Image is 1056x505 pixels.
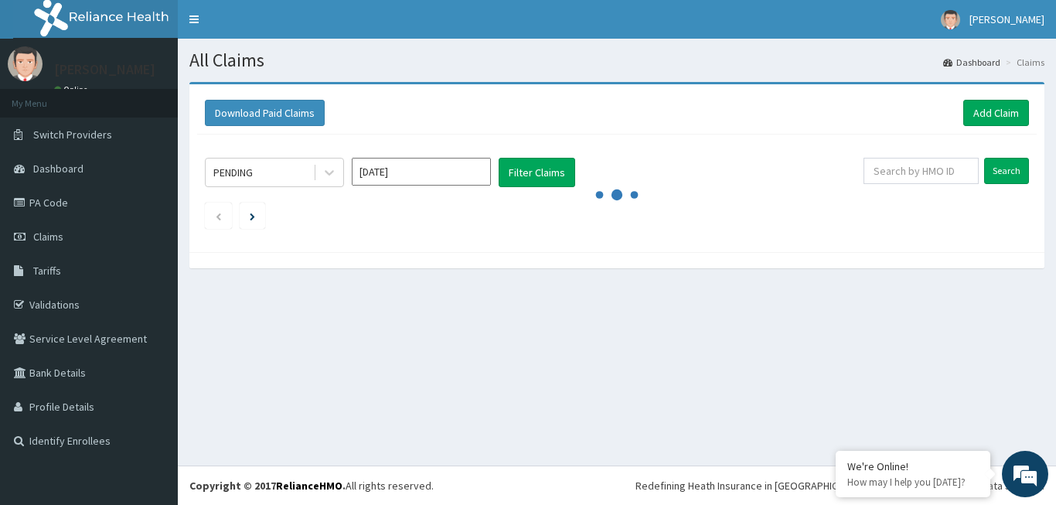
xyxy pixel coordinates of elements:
a: Online [54,84,91,95]
span: Switch Providers [33,128,112,142]
img: User Image [941,10,960,29]
span: [PERSON_NAME] [969,12,1044,26]
span: Claims [33,230,63,244]
h1: All Claims [189,50,1044,70]
div: PENDING [213,165,253,180]
input: Select Month and Year [352,158,491,186]
img: User Image [8,46,43,81]
span: Tariffs [33,264,61,278]
input: Search by HMO ID [864,158,979,184]
strong: Copyright © 2017 . [189,479,346,493]
a: Next page [250,209,255,223]
svg: audio-loading [594,172,640,218]
span: Dashboard [33,162,83,176]
p: How may I help you today? [847,476,979,489]
div: Redefining Heath Insurance in [GEOGRAPHIC_DATA] using Telemedicine and Data Science! [635,478,1044,493]
footer: All rights reserved. [178,466,1056,505]
a: Dashboard [943,56,1000,69]
div: We're Online! [847,459,979,473]
input: Search [984,158,1029,184]
li: Claims [1002,56,1044,69]
p: [PERSON_NAME] [54,63,155,77]
button: Filter Claims [499,158,575,187]
a: Add Claim [963,100,1029,126]
button: Download Paid Claims [205,100,325,126]
a: RelianceHMO [276,479,342,493]
a: Previous page [215,209,222,223]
